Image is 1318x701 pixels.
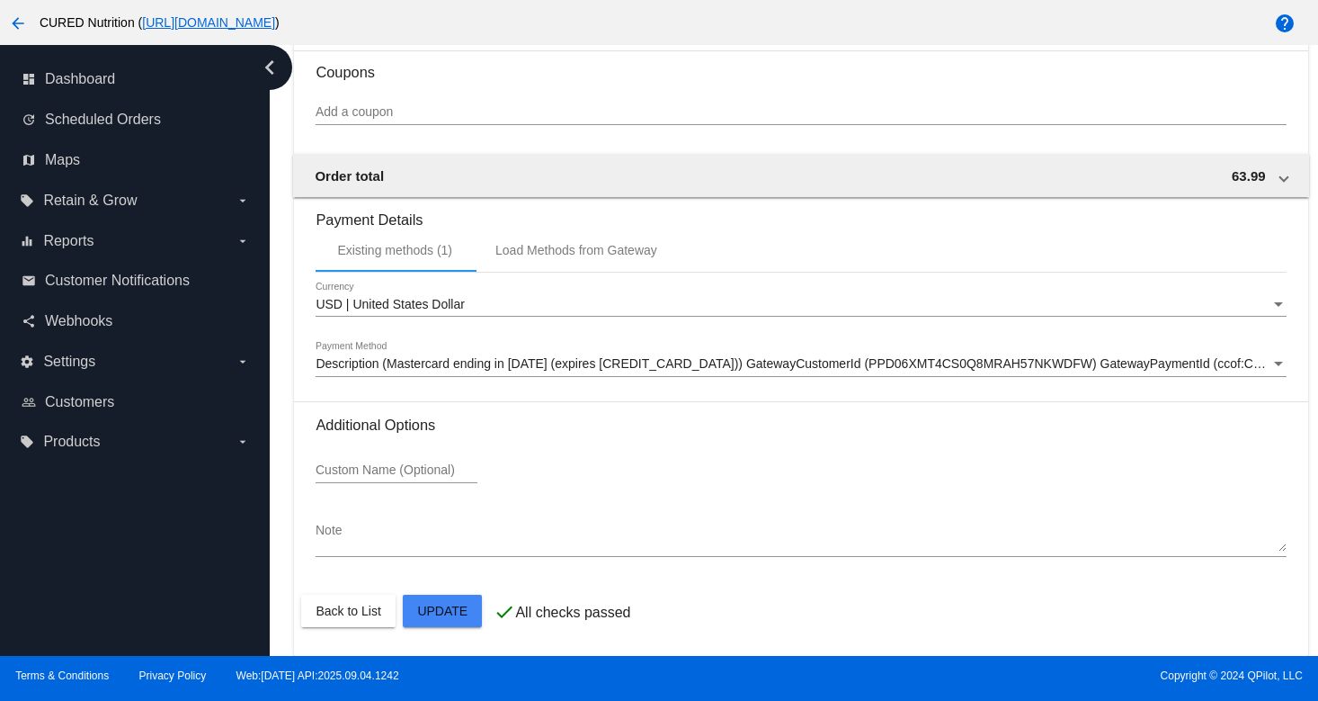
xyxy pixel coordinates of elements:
span: Customers [45,394,114,410]
a: Privacy Policy [139,670,207,682]
i: settings [20,355,34,369]
button: Update [403,595,482,627]
span: Maps [45,152,80,168]
a: dashboard Dashboard [22,65,250,94]
span: Update [417,604,468,618]
a: map Maps [22,146,250,175]
i: local_offer [20,193,34,208]
a: people_outline Customers [22,388,250,417]
span: Settings [43,354,95,370]
i: share [22,314,36,328]
h3: Payment Details [316,198,1286,229]
i: arrow_drop_down [236,435,250,449]
mat-expansion-panel-header: Order total 63.99 [293,154,1308,197]
h3: Coupons [316,50,1286,81]
i: equalizer [20,234,34,248]
input: Custom Name (Optional) [316,463,477,478]
i: email [22,274,36,288]
mat-icon: help [1274,13,1296,34]
a: share Webhooks [22,307,250,336]
span: Back to List [316,604,380,618]
span: Retain & Grow [43,193,137,209]
i: arrow_drop_down [236,193,250,208]
span: Dashboard [45,71,115,87]
span: Products [43,434,100,450]
mat-icon: arrow_back [7,13,29,34]
span: USD | United States Dollar [316,297,464,311]
i: local_offer [20,435,34,449]
div: Existing methods (1) [337,243,452,257]
span: CURED Nutrition ( ) [40,15,280,30]
mat-icon: check [494,601,515,623]
a: Terms & Conditions [15,670,109,682]
a: update Scheduled Orders [22,105,250,134]
i: arrow_drop_down [236,355,250,369]
i: people_outline [22,395,36,409]
a: Web:[DATE] API:2025.09.04.1242 [236,670,399,682]
span: Copyright © 2024 QPilot, LLC [674,670,1303,682]
span: Scheduled Orders [45,112,161,128]
i: dashboard [22,72,36,86]
mat-select: Currency [316,298,1286,312]
a: email Customer Notifications [22,266,250,295]
span: Webhooks [45,313,112,329]
p: All checks passed [515,605,630,621]
i: chevron_left [255,53,284,82]
span: 63.99 [1232,168,1266,184]
span: Reports [43,233,94,249]
span: Customer Notifications [45,273,190,289]
input: Add a coupon [316,105,1286,120]
i: update [22,112,36,127]
i: arrow_drop_down [236,234,250,248]
i: map [22,153,36,167]
div: Load Methods from Gateway [495,243,657,257]
mat-select: Payment Method [316,357,1286,372]
button: Back to List [301,595,395,627]
span: Order total [315,168,384,184]
a: [URL][DOMAIN_NAME] [142,15,275,30]
h3: Additional Options [316,417,1286,434]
